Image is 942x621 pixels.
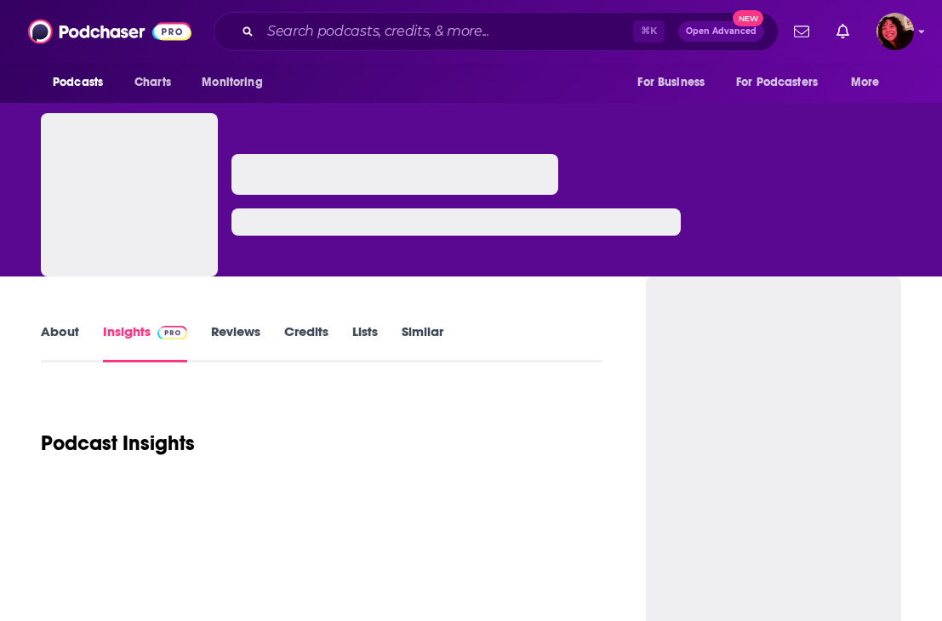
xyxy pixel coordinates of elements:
[28,15,191,48] img: Podchaser - Follow, Share and Rate Podcasts
[876,13,914,50] img: User Profile
[41,323,79,362] a: About
[633,20,665,43] span: ⌘ K
[284,323,328,362] a: Credits
[402,323,443,362] a: Similar
[157,326,187,339] img: Podchaser Pro
[123,66,181,99] a: Charts
[352,323,378,362] a: Lists
[53,71,103,94] span: Podcasts
[211,323,260,362] a: Reviews
[725,66,842,99] button: open menu
[637,71,705,94] span: For Business
[190,66,284,99] button: open menu
[733,10,763,26] span: New
[202,71,262,94] span: Monitoring
[876,13,914,50] span: Logged in as Kathryn-Musilek
[830,17,856,46] a: Show notifications dropdown
[736,71,818,94] span: For Podcasters
[678,21,764,42] button: Open AdvancedNew
[686,27,756,36] span: Open Advanced
[41,66,125,99] button: open menu
[625,66,726,99] button: open menu
[839,66,901,99] button: open menu
[134,71,171,94] span: Charts
[103,323,187,362] a: InsightsPodchaser Pro
[876,13,914,50] button: Show profile menu
[851,71,880,94] span: More
[214,12,779,51] div: Search podcasts, credits, & more...
[41,430,195,456] h1: Podcast Insights
[787,17,816,46] a: Show notifications dropdown
[260,18,633,45] input: Search podcasts, credits, & more...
